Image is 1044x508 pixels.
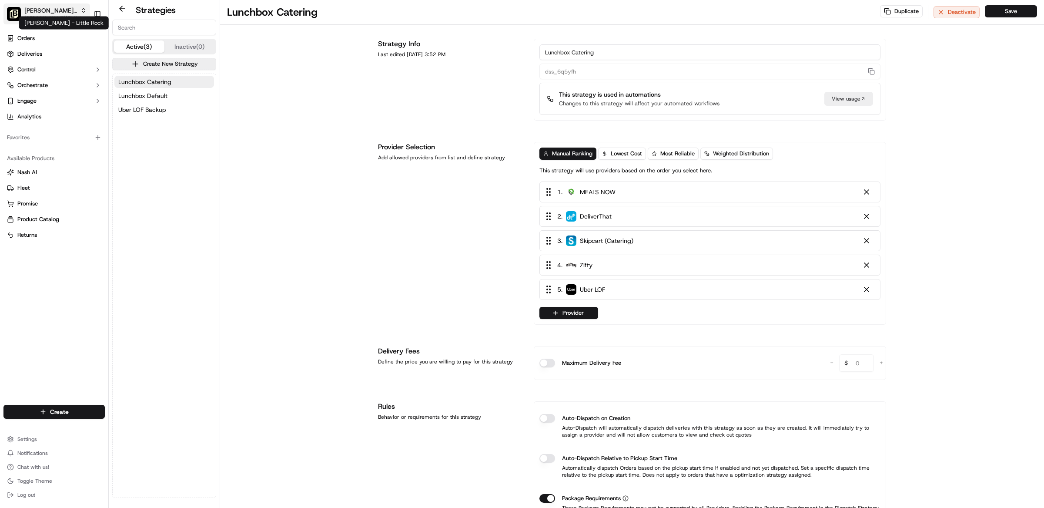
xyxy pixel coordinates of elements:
[82,126,140,135] span: API Documentation
[17,184,30,192] span: Fleet
[648,148,699,160] button: Most Reliable
[30,92,110,99] div: We're available if you need us!
[3,151,105,165] div: Available Products
[539,307,598,319] button: Provider
[17,81,48,89] span: Orchestrate
[227,5,318,19] h1: Lunchbox Catering
[378,346,523,357] h1: Delivery Fees
[164,40,215,53] button: Inactive (0)
[114,40,164,53] button: Active (3)
[30,83,143,92] div: Start new chat
[880,5,923,17] button: Duplicate
[562,359,621,367] label: Maximum Delivery Fee
[17,491,35,498] span: Log out
[17,215,59,223] span: Product Catalog
[543,187,616,197] div: 1 .
[566,187,576,197] img: melas_now_logo.png
[539,148,596,160] button: Manual Ranking
[9,127,16,134] div: 📗
[17,34,35,42] span: Orders
[17,464,49,471] span: Chat with us!
[3,212,105,226] button: Product Catalog
[9,9,26,26] img: Nash
[114,104,214,116] button: Uber LOF Backup
[378,39,523,49] h1: Strategy Info
[24,15,87,22] button: [PERSON_NAME][EMAIL_ADDRESS][DOMAIN_NAME]
[9,35,158,49] p: Welcome 👋
[539,464,880,478] p: Automatically dispatch Orders based on the pickup start time if enabled and not yet dispatched. S...
[3,78,105,92] button: Orchestrate
[7,200,101,208] a: Promise
[539,230,880,251] div: 3. Skipcart (Catering)
[114,76,214,88] button: Lunchbox Catering
[148,86,158,96] button: Start new chat
[3,489,105,501] button: Log out
[378,401,523,412] h1: Rules
[5,123,70,138] a: 📗Knowledge Base
[559,90,719,99] p: This strategy is used in automations
[17,450,48,457] span: Notifications
[378,154,523,161] div: Add allowed providers from list and define strategy
[580,212,612,221] span: DeliverThat
[378,358,523,365] div: Define the price you are willing to pay for this strategy
[74,127,80,134] div: 💻
[566,211,576,222] img: profile_deliverthat_partner.png
[378,414,523,421] div: Behavior or requirements for this strategy
[539,167,712,175] p: This strategy will use providers based on the order you select here.
[3,447,105,459] button: Notifications
[539,206,880,227] div: 2. DeliverThat
[543,285,605,294] div: 5 .
[934,6,980,18] button: Deactivate
[3,461,105,473] button: Chat with us!
[622,495,629,501] button: Package Requirements
[17,66,36,74] span: Control
[7,184,101,192] a: Fleet
[3,165,105,179] button: Nash AI
[566,260,576,270] img: zifty-logo-trans-sq.png
[24,6,77,15] button: [PERSON_NAME] - Little Rock
[611,150,642,158] span: Lowest Cost
[378,51,523,58] div: Last edited [DATE] 3:52 PM
[841,356,851,373] span: $
[17,50,42,58] span: Deliveries
[552,150,592,158] span: Manual Ranking
[539,255,880,276] div: 4. Zifty
[9,83,24,99] img: 1736555255976-a54dd68f-1ca7-489b-9aae-adbdc363a1c4
[700,148,773,160] button: Weighted Distribution
[543,212,612,221] div: 2 .
[3,433,105,445] button: Settings
[3,197,105,211] button: Promise
[118,91,167,100] span: Lunchbox Default
[17,231,37,239] span: Returns
[566,235,576,246] img: profile_skipcart_partner.png
[17,478,52,484] span: Toggle Theme
[3,47,105,61] a: Deliveries
[3,94,105,108] button: Engage
[7,215,101,223] a: Product Catalog
[580,236,633,245] span: Skipcart (Catering)
[17,97,37,105] span: Engage
[559,100,719,108] p: Changes to this strategy will affect your automated workflows
[17,200,38,208] span: Promise
[3,131,105,145] div: Favorites
[580,188,616,196] span: MEALS NOW
[3,3,90,24] button: Pei Wei - Little Rock[PERSON_NAME] - Little Rock[PERSON_NAME][EMAIL_ADDRESS][DOMAIN_NAME]
[598,148,646,160] button: Lowest Cost
[539,279,880,300] div: 5. Uber LOF
[824,92,873,106] a: View usage
[136,4,176,16] h2: Strategies
[61,147,105,154] a: Powered byPylon
[112,20,216,35] input: Search
[17,113,41,121] span: Analytics
[539,182,880,202] div: 1. MEALS NOW
[7,231,101,239] a: Returns
[580,285,605,294] span: Uber LOF
[70,123,143,138] a: 💻API Documentation
[562,494,621,503] span: Package Requirements
[562,414,630,423] label: Auto-Dispatch on Creation
[118,77,171,86] span: Lunchbox Catering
